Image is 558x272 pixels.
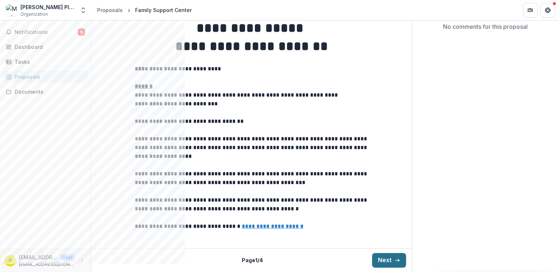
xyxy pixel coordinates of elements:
a: Dashboard [3,41,88,53]
button: Notifications6 [3,26,88,38]
p: [EMAIL_ADDRESS][DOMAIN_NAME] [19,261,75,268]
div: [PERSON_NAME] Place, Inc. [20,3,75,11]
p: Page 1 / 4 [242,256,263,264]
button: More [78,256,87,265]
div: Proposals [97,6,123,14]
button: Partners [523,3,538,18]
span: 6 [78,28,85,36]
div: Proposals [15,73,82,81]
div: Family Support Center [135,6,192,14]
button: Next [372,253,406,268]
span: Notifications [15,29,78,35]
p: User [60,254,75,261]
span: Organization [20,11,48,18]
div: Documents [15,88,82,96]
img: Madonna Place, Inc. [6,4,18,16]
p: No comments for this proposal [443,22,528,31]
a: Proposals [94,5,126,15]
nav: breadcrumb [94,5,195,15]
div: grants@madonnaplace.org [8,258,12,263]
a: Proposals [3,71,88,83]
button: Get Help [540,3,555,18]
a: Documents [3,86,88,98]
p: [EMAIL_ADDRESS][DOMAIN_NAME] [19,253,57,261]
div: Dashboard [15,43,82,51]
a: Tasks [3,56,88,68]
button: Open entity switcher [78,3,88,18]
div: Tasks [15,58,82,66]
